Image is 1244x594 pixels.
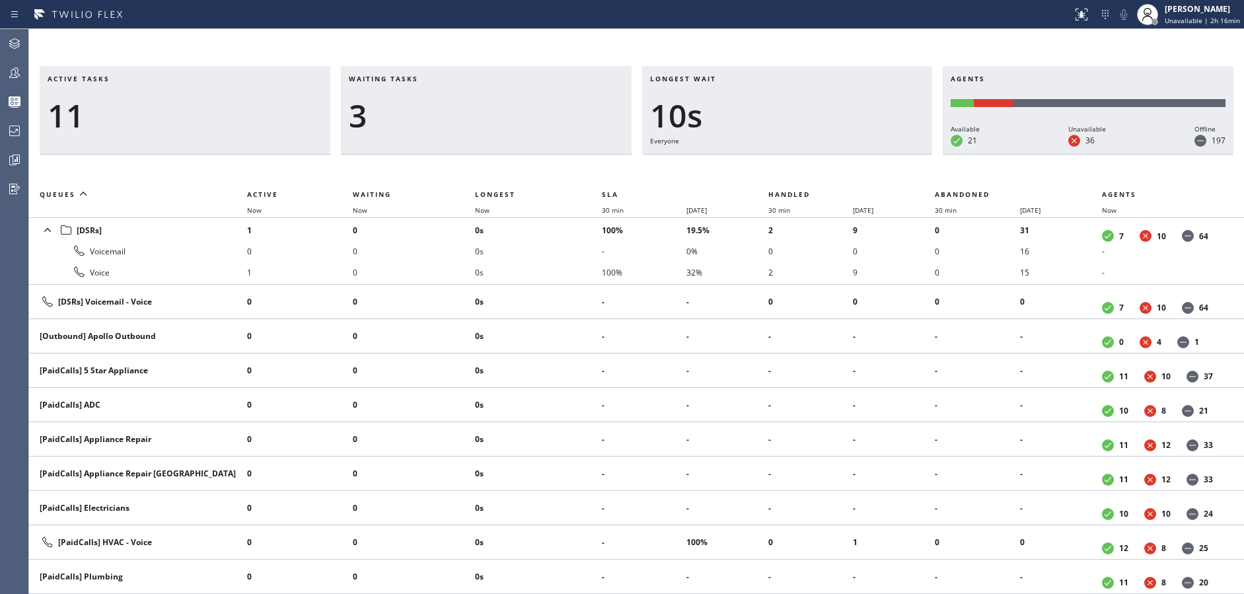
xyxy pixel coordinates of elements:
div: [DSRs] [40,221,237,239]
li: 0 [247,463,353,484]
li: - [1020,429,1102,450]
li: - [935,394,1019,416]
li: - [686,326,768,347]
dd: 24 [1204,508,1213,519]
li: - [768,566,853,587]
li: 0 [247,394,353,416]
span: Now [475,205,490,215]
li: - [768,326,853,347]
li: - [768,360,853,381]
dd: 10 [1157,231,1166,242]
dd: 11 [1119,439,1128,451]
span: Abandoned [935,190,990,199]
li: 0s [475,241,602,262]
li: - [1020,360,1102,381]
li: 9 [853,219,935,241]
dd: 33 [1204,439,1213,451]
dd: 21 [1199,405,1208,416]
dt: Offline [1187,439,1198,451]
span: 30 min [768,205,790,215]
dd: 20 [1199,577,1208,588]
dt: Available [1102,542,1114,554]
li: 100% [602,262,686,283]
dd: 10 [1161,508,1171,519]
li: - [853,566,935,587]
span: Unavailable | 2h 16min [1165,16,1240,25]
span: Active tasks [48,74,110,83]
div: Unavailable: 36 [974,99,1013,107]
li: 0 [247,566,353,587]
li: - [686,463,768,484]
dd: 12 [1119,542,1128,554]
dt: Unavailable [1140,336,1152,348]
li: 0s [475,532,602,553]
li: 0 [353,394,475,416]
dd: 12 [1161,439,1171,451]
span: Waiting tasks [349,74,418,83]
li: 0 [247,241,353,262]
dt: Available [951,135,963,147]
dt: Available [1102,474,1114,486]
li: - [1020,394,1102,416]
dd: 64 [1199,231,1208,242]
li: 0 [853,241,935,262]
dd: 7 [1119,231,1124,242]
li: - [935,429,1019,450]
li: 0 [768,241,853,262]
div: [PaidCalls] 5 Star Appliance [40,365,237,376]
li: - [602,394,686,416]
div: Voice [40,264,237,280]
dd: 1 [1194,336,1199,348]
li: 0 [247,291,353,313]
dt: Offline [1182,302,1194,314]
dt: Unavailable [1144,577,1156,589]
li: - [602,498,686,519]
li: 0 [353,463,475,484]
dt: Offline [1182,577,1194,589]
li: 0 [353,532,475,553]
dt: Unavailable [1068,135,1080,147]
li: 100% [686,532,768,553]
li: - [935,566,1019,587]
li: - [602,463,686,484]
dt: Available [1102,405,1114,417]
dd: 10 [1161,371,1171,382]
div: Voicemail [40,243,237,259]
span: 30 min [602,205,624,215]
dt: Available [1102,302,1114,314]
li: 0s [475,566,602,587]
dt: Unavailable [1144,371,1156,383]
span: Handled [768,190,810,199]
li: 16 [1020,241,1102,262]
span: Agents [951,74,985,83]
div: [PaidCalls] ADC [40,399,237,410]
dt: Available [1102,230,1114,242]
dd: 21 [968,135,977,146]
li: - [602,429,686,450]
li: 0 [935,262,1019,283]
span: [DATE] [686,205,707,215]
dt: Offline [1187,508,1198,520]
li: 0 [853,291,935,313]
li: - [853,326,935,347]
li: - [686,360,768,381]
li: - [1020,566,1102,587]
li: 0 [247,498,353,519]
li: - [853,429,935,450]
li: - [768,498,853,519]
span: 30 min [935,205,957,215]
dd: 10 [1119,405,1128,416]
button: Mute [1115,5,1133,24]
span: Now [1102,205,1116,215]
li: 0 [247,360,353,381]
dd: 7 [1119,302,1124,313]
li: 0 [1020,291,1102,313]
div: 11 [48,96,322,135]
div: [PaidCalls] Electricians [40,502,237,513]
div: [PaidCalls] HVAC - Voice [40,535,237,550]
li: - [686,498,768,519]
div: [PaidCalls] Plumbing [40,571,237,582]
li: 1 [853,532,935,553]
li: 19.5% [686,219,768,241]
dt: Offline [1187,371,1198,383]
